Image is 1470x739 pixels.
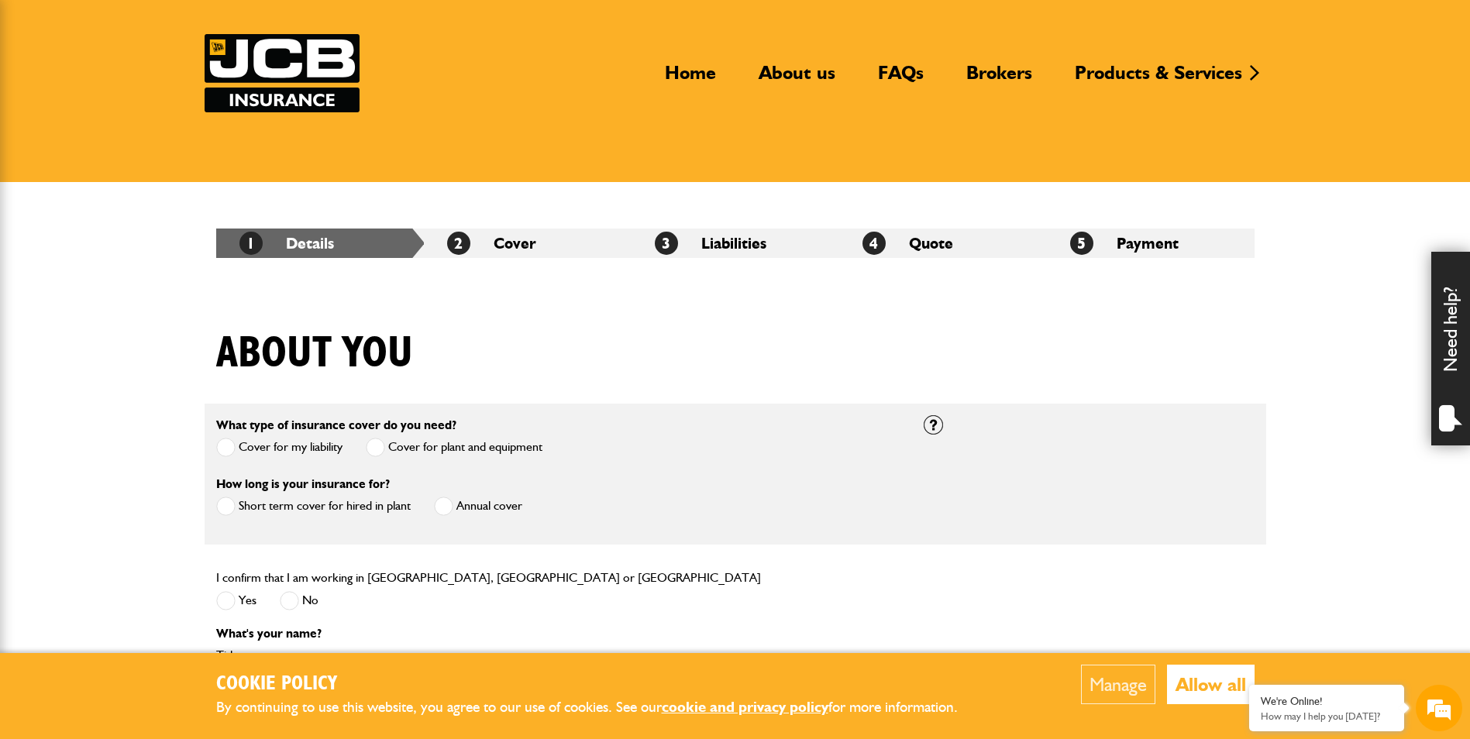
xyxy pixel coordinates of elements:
[447,232,470,255] span: 2
[81,87,260,107] div: Chat with us now
[20,189,283,223] input: Enter your email address
[747,61,847,97] a: About us
[1261,695,1393,708] div: We're Online!
[20,143,283,177] input: Enter your last name
[655,232,678,255] span: 3
[205,34,360,112] a: JCB Insurance Services
[216,229,424,258] li: Details
[216,672,983,696] h2: Cookie Policy
[216,627,900,640] p: What's your name?
[1167,665,1255,704] button: Allow all
[424,229,632,258] li: Cover
[1261,710,1393,722] p: How may I help you today?
[216,328,413,380] h1: About you
[216,696,983,720] p: By continuing to use this website, you agree to our use of cookies. See our for more information.
[20,235,283,269] input: Enter your phone number
[839,229,1047,258] li: Quote
[216,591,256,610] label: Yes
[216,478,390,490] label: How long is your insurance for?
[254,8,291,45] div: Minimize live chat window
[211,477,281,498] em: Start Chat
[216,649,900,662] label: Title
[1081,665,1155,704] button: Manage
[216,572,761,584] label: I confirm that I am working in [GEOGRAPHIC_DATA], [GEOGRAPHIC_DATA] or [GEOGRAPHIC_DATA]
[1431,252,1470,445] div: Need help?
[216,419,456,431] label: What type of insurance cover do you need?
[239,232,263,255] span: 1
[1063,61,1254,97] a: Products & Services
[1070,232,1093,255] span: 5
[434,497,522,516] label: Annual cover
[662,698,828,716] a: cookie and privacy policy
[205,34,360,112] img: JCB Insurance Services logo
[26,86,65,108] img: d_20077148190_company_1631870298795_20077148190
[20,280,283,464] textarea: Type your message and hit 'Enter'
[216,438,343,457] label: Cover for my liability
[955,61,1044,97] a: Brokers
[653,61,728,97] a: Home
[862,232,886,255] span: 4
[366,438,542,457] label: Cover for plant and equipment
[216,497,411,516] label: Short term cover for hired in plant
[632,229,839,258] li: Liabilities
[280,591,318,610] label: No
[1047,229,1255,258] li: Payment
[866,61,935,97] a: FAQs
